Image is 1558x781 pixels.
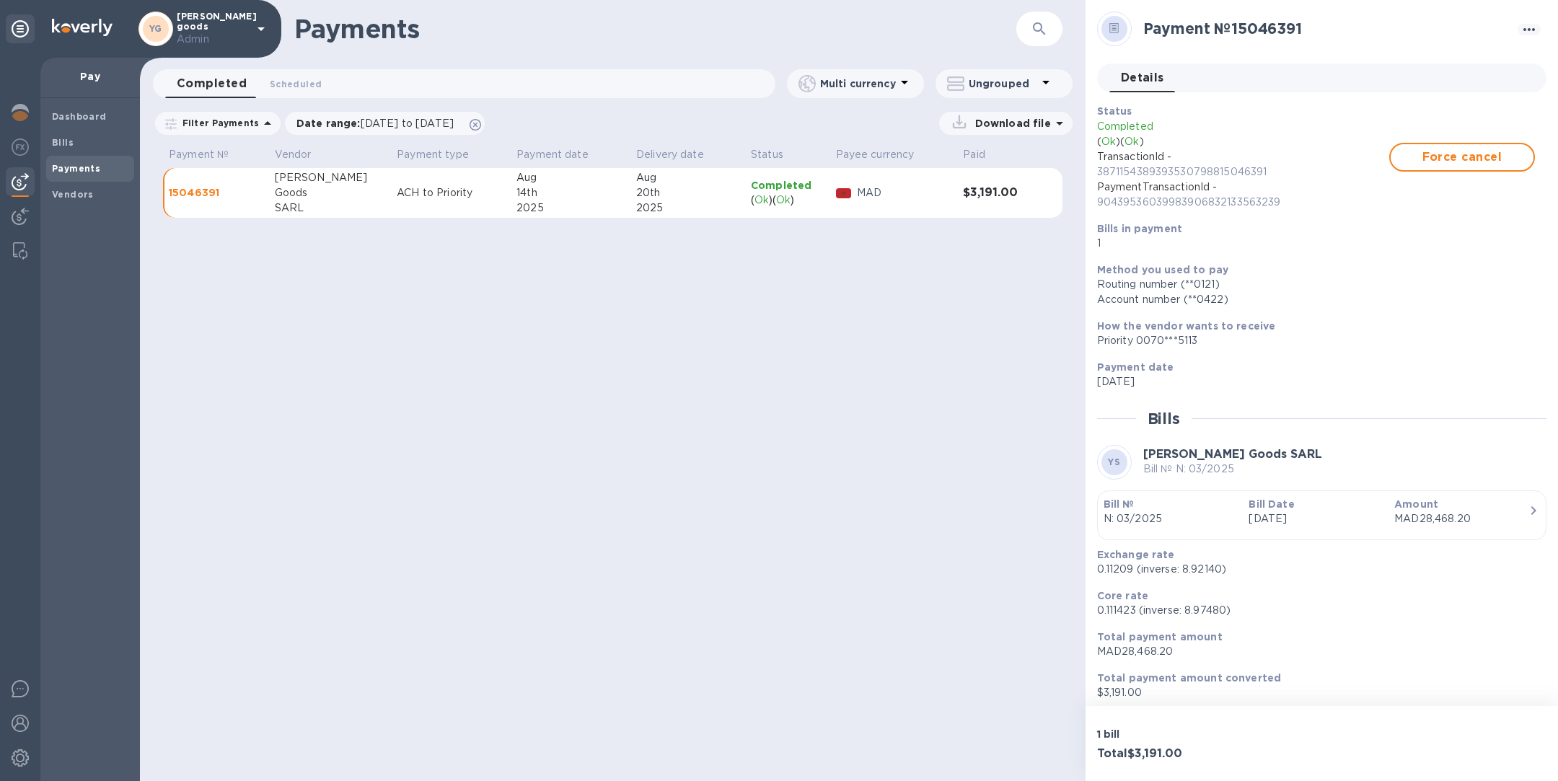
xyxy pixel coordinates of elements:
[754,193,769,208] p: Ok
[1097,685,1535,700] p: $3,191.00
[1097,562,1535,577] p: 0.11209 (inverse: 8.92140)
[1108,456,1120,467] b: YS
[1097,727,1316,741] p: 1 bill
[275,147,312,162] p: Vendor
[177,12,249,47] p: [PERSON_NAME] goods
[52,19,113,36] img: Logo
[636,147,723,162] span: Delivery date
[52,69,128,84] p: Pay
[636,147,704,162] p: Delivery date
[397,185,505,200] p: ACH to Priority
[836,147,915,162] p: Payee currency
[751,193,824,208] div: ( ) ( )
[1097,277,1535,292] div: Routing number (**0121)
[1097,236,1535,251] p: 1
[52,189,94,200] b: Vendors
[820,76,896,91] p: Multi currency
[275,200,386,216] div: SARL
[1143,447,1322,461] b: [PERSON_NAME] Goods SARL
[285,112,485,135] div: Date range:[DATE] to [DATE]
[169,147,229,162] p: Payment №
[1104,511,1238,526] p: N: 03/2025
[52,111,107,122] b: Dashboard
[1097,374,1535,389] p: [DATE]
[857,185,952,200] p: MAD
[1097,164,1389,180] p: 3871154389393530798815046391
[969,116,1051,131] p: Download file
[169,147,247,162] span: Payment №
[1097,195,1389,210] p: 90439536039983906832133563239
[1097,223,1182,234] b: Bills in payment
[1148,410,1180,428] h2: Bills
[52,163,100,174] b: Payments
[275,170,386,185] div: [PERSON_NAME]
[516,147,589,162] p: Payment date
[963,147,1004,162] span: Paid
[751,147,802,162] span: Status
[1104,498,1135,510] b: Bill №
[751,147,783,162] p: Status
[1097,333,1535,348] div: Priority 0070***5113
[1125,134,1139,149] p: Ok
[296,116,461,131] p: Date range :
[636,200,739,216] div: 2025
[1097,747,1316,761] h3: Total $3,191.00
[397,147,488,162] span: Payment type
[636,170,739,185] div: Aug
[1097,644,1535,659] p: MAD28,468.20
[6,14,35,43] div: Unpin categories
[776,193,791,208] p: Ok
[1097,603,1535,618] p: 0.111423 (inverse: 8.97480)
[169,185,263,200] p: 15046391
[516,185,625,200] div: 14th
[361,118,454,129] span: [DATE] to [DATE]
[1097,134,1389,149] p: ( ) ( )
[1097,264,1228,275] b: Method you used to pay
[1097,149,1389,180] p: TransactionId -
[969,76,1037,91] p: Ungrouped
[1097,549,1175,560] b: Exchange rate
[1097,672,1282,684] b: Total payment amount converted
[516,170,625,185] div: Aug
[963,186,1029,200] h3: $3,191.00
[1097,320,1276,332] b: How the vendor wants to receive
[1143,19,1512,37] h2: Payment № 15046391
[1121,68,1164,88] span: Details
[177,117,259,129] p: Filter Payments
[1097,119,1389,134] p: Completed
[1394,511,1528,526] div: MAD28,468.20
[177,74,247,94] span: Completed
[836,147,933,162] span: Payee currency
[275,147,330,162] span: Vendor
[1101,134,1116,149] p: Ok
[836,188,851,198] img: MAD
[1097,180,1389,210] p: PaymentTransactionId -
[1389,143,1535,172] button: Force cancel
[12,138,29,156] img: Foreign exchange
[751,178,824,193] p: Completed
[1143,462,1322,477] p: Bill № N: 03/2025
[149,23,162,34] b: YG
[270,76,322,92] span: Scheduled
[177,32,249,47] p: Admin
[275,185,386,200] div: Goods
[636,185,739,200] div: 20th
[516,147,607,162] span: Payment date
[1097,105,1132,117] b: Status
[1097,590,1148,601] b: Core rate
[1097,631,1223,643] b: Total payment amount
[1097,292,1535,307] div: Account number (**0422)
[1249,498,1294,510] b: Bill Date
[397,147,469,162] p: Payment type
[52,137,74,148] b: Bills
[1097,490,1546,540] button: Bill №N: 03/2025Bill Date[DATE]AmountMAD28,468.20
[1097,361,1174,373] b: Payment date
[1394,498,1438,510] b: Amount
[1402,149,1522,166] span: Force cancel
[963,147,985,162] p: Paid
[516,200,625,216] div: 2025
[1249,511,1383,526] p: [DATE]
[294,14,1016,44] h1: Payments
